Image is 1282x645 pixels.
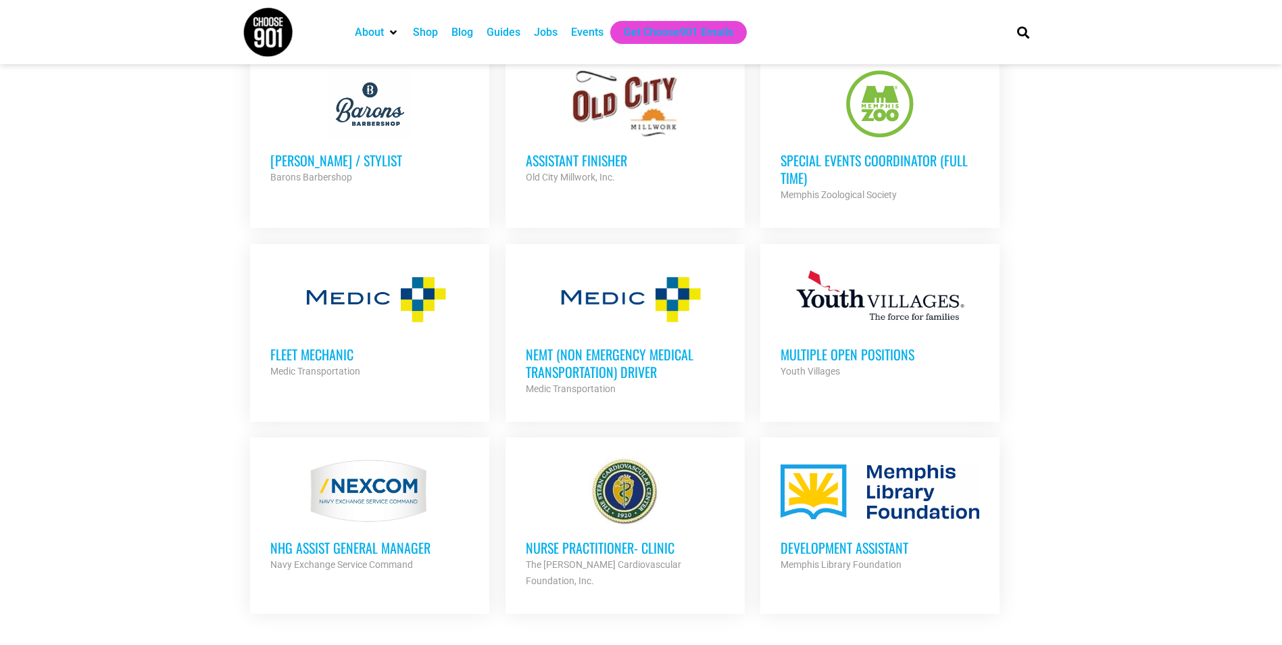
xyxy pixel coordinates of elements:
[270,366,360,377] strong: Medic Transportation
[270,345,469,363] h3: Fleet Mechanic
[526,345,724,381] h3: NEMT (Non Emergency Medical Transportation) Driver
[526,559,681,586] strong: The [PERSON_NAME] Cardiovascular Foundation, Inc.
[348,21,994,44] nav: Main nav
[781,539,979,556] h3: Development Assistant
[571,24,603,41] a: Events
[760,50,1000,223] a: Special Events Coordinator (Full Time) Memphis Zoological Society
[270,172,352,183] strong: Barons Barbershop
[250,244,489,400] a: Fleet Mechanic Medic Transportation
[526,151,724,169] h3: Assistant Finisher
[781,366,840,377] strong: Youth Villages
[781,151,979,187] h3: Special Events Coordinator (Full Time)
[270,539,469,556] h3: NHG ASSIST GENERAL MANAGER
[506,244,745,417] a: NEMT (Non Emergency Medical Transportation) Driver Medic Transportation
[348,21,406,44] div: About
[1012,21,1034,43] div: Search
[506,437,745,609] a: Nurse Practitioner- Clinic The [PERSON_NAME] Cardiovascular Foundation, Inc.
[250,50,489,206] a: [PERSON_NAME] / Stylist Barons Barbershop
[760,437,1000,593] a: Development Assistant Memphis Library Foundation
[270,559,413,570] strong: Navy Exchange Service Command
[526,539,724,556] h3: Nurse Practitioner- Clinic
[781,189,897,200] strong: Memphis Zoological Society
[506,50,745,206] a: Assistant Finisher Old City Millwork, Inc.
[526,383,616,394] strong: Medic Transportation
[781,345,979,363] h3: Multiple Open Positions
[413,24,438,41] a: Shop
[487,24,520,41] a: Guides
[526,172,615,183] strong: Old City Millwork, Inc.
[781,559,902,570] strong: Memphis Library Foundation
[624,24,733,41] a: Get Choose901 Emails
[355,24,384,41] a: About
[451,24,473,41] a: Blog
[270,151,469,169] h3: [PERSON_NAME] / Stylist
[250,437,489,593] a: NHG ASSIST GENERAL MANAGER Navy Exchange Service Command
[534,24,558,41] a: Jobs
[760,244,1000,400] a: Multiple Open Positions Youth Villages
